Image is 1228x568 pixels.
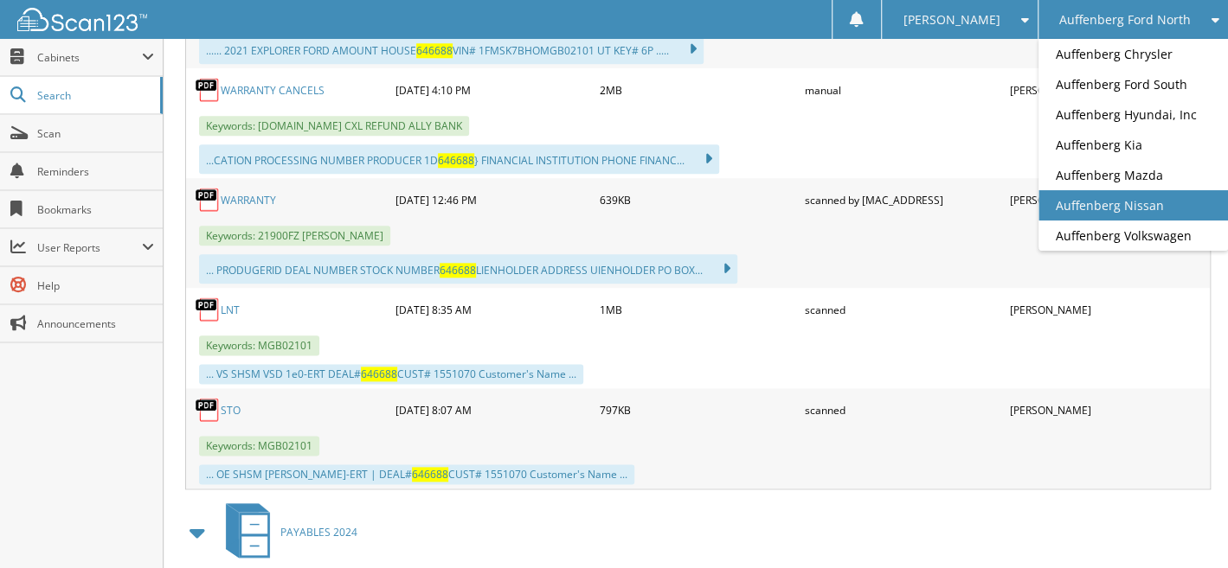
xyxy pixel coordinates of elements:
[361,367,397,381] span: 646688
[17,8,147,31] img: scan123-logo-white.svg
[595,392,800,427] div: 797KB
[195,77,221,103] img: PDF.png
[391,73,596,107] div: [DATE] 4:10 PM
[1005,73,1210,107] div: [PERSON_NAME]
[595,292,800,327] div: 1MB
[1038,99,1228,130] a: Auffenberg Hyundai, Inc
[199,436,319,456] span: Keywords: MGB02101
[595,182,800,217] div: 639KB
[800,182,1006,217] div: scanned by [MAC_ADDRESS]
[1005,182,1210,217] div: [PERSON_NAME]
[595,73,800,107] div: 2MB
[37,278,154,293] span: Help
[199,254,737,284] div: ... PRODUGERID DEAL NUMBER STOCK NUMBER LIENHOLDER ADDRESS UIENHOLDER PO BOX...
[1038,190,1228,220] a: Auffenberg Nissan
[195,297,221,322] img: PDF.png
[37,88,151,103] span: Search
[1141,485,1228,568] iframe: Chat Widget
[280,525,357,539] span: PAYABLES 2024
[800,392,1006,427] div: scanned
[195,187,221,213] img: PDF.png
[1038,220,1228,251] a: Auffenberg Volkswagen
[221,403,241,418] a: STO
[195,397,221,423] img: PDF.png
[37,164,154,179] span: Reminders
[1005,392,1210,427] div: [PERSON_NAME]
[438,153,474,168] span: 646688
[800,292,1006,327] div: scanned
[416,43,453,58] span: 646688
[199,144,719,174] div: ...CATION PROCESSING NUMBER PRODUCER 1D } FINANCIAL INSTITUTION PHONE FINANC...
[199,364,583,384] div: ... VS SHSM VSD 1e0-ERT DEAL# CUST# 1551070 Customer's Name ...
[1038,69,1228,99] a: Auffenberg Ford South
[37,202,154,217] span: Bookmarks
[37,316,154,331] span: Announcements
[221,83,325,98] a: WARRANTY CANCELS
[199,116,469,136] span: Keywords: [DOMAIN_NAME] CXL REFUND ALLY BANK
[37,50,142,65] span: Cabinets
[391,392,596,427] div: [DATE] 8:07 AM
[440,263,476,278] span: 646688
[215,498,357,566] a: PAYABLES 2024
[37,126,154,141] span: Scan
[1038,130,1228,160] a: Auffenberg Kia
[391,292,596,327] div: [DATE] 8:35 AM
[412,467,448,482] span: 646688
[199,335,319,355] span: Keywords: MGB02101
[37,240,142,255] span: User Reports
[800,73,1006,107] div: manual
[221,193,276,207] a: WARRANTY
[903,15,1000,25] span: [PERSON_NAME]
[221,303,240,317] a: LNT
[1038,160,1228,190] a: Auffenberg Mazda
[1005,292,1210,327] div: [PERSON_NAME]
[1059,15,1191,25] span: Auffenberg Ford North
[199,35,704,64] div: ...... 2021 EXPLORER FORD AMOUNT HOUSE VIN# 1FMSK7BHOMGB02101 UT KEY# 6P .....
[1038,39,1228,69] a: Auffenberg Chrysler
[199,464,634,484] div: ... OE SHSM [PERSON_NAME]-ERT | DEAL# CUST# 1551070 Customer's Name ...
[391,182,596,217] div: [DATE] 12:46 PM
[199,226,390,246] span: Keywords: 21900FZ [PERSON_NAME]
